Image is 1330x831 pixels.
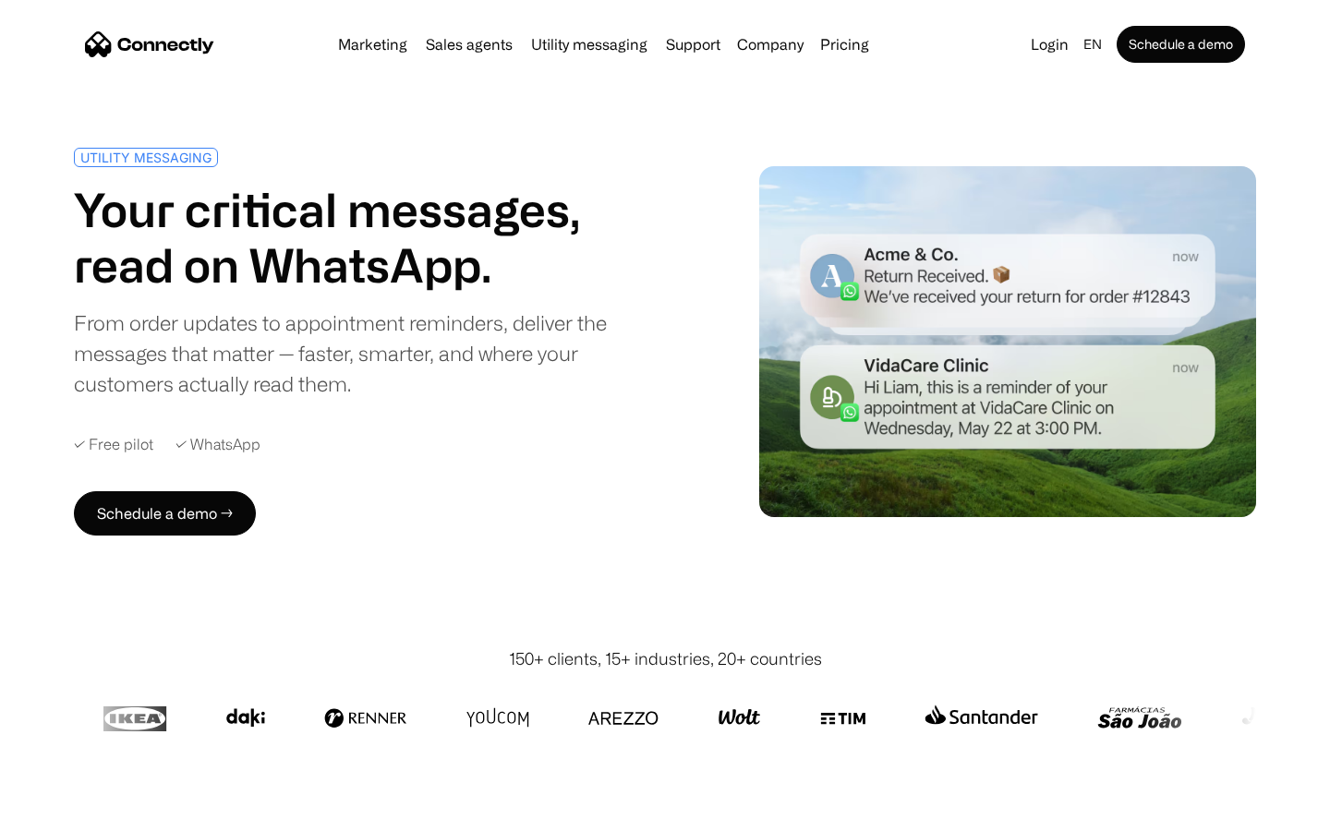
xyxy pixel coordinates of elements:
div: 150+ clients, 15+ industries, 20+ countries [509,646,822,671]
a: Schedule a demo → [74,491,256,536]
a: Schedule a demo [1117,26,1245,63]
a: Login [1023,31,1076,57]
a: Support [659,37,728,52]
div: Company [737,31,804,57]
div: ✓ Free pilot [74,436,153,453]
aside: Language selected: English [18,797,111,825]
h1: Your critical messages, read on WhatsApp. [74,182,658,293]
a: Pricing [813,37,877,52]
a: Marketing [331,37,415,52]
ul: Language list [37,799,111,825]
div: From order updates to appointment reminders, deliver the messages that matter — faster, smarter, ... [74,307,658,399]
div: UTILITY MESSAGING [80,151,212,164]
div: ✓ WhatsApp [175,436,260,453]
div: en [1083,31,1102,57]
a: Sales agents [418,37,520,52]
a: Utility messaging [524,37,655,52]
